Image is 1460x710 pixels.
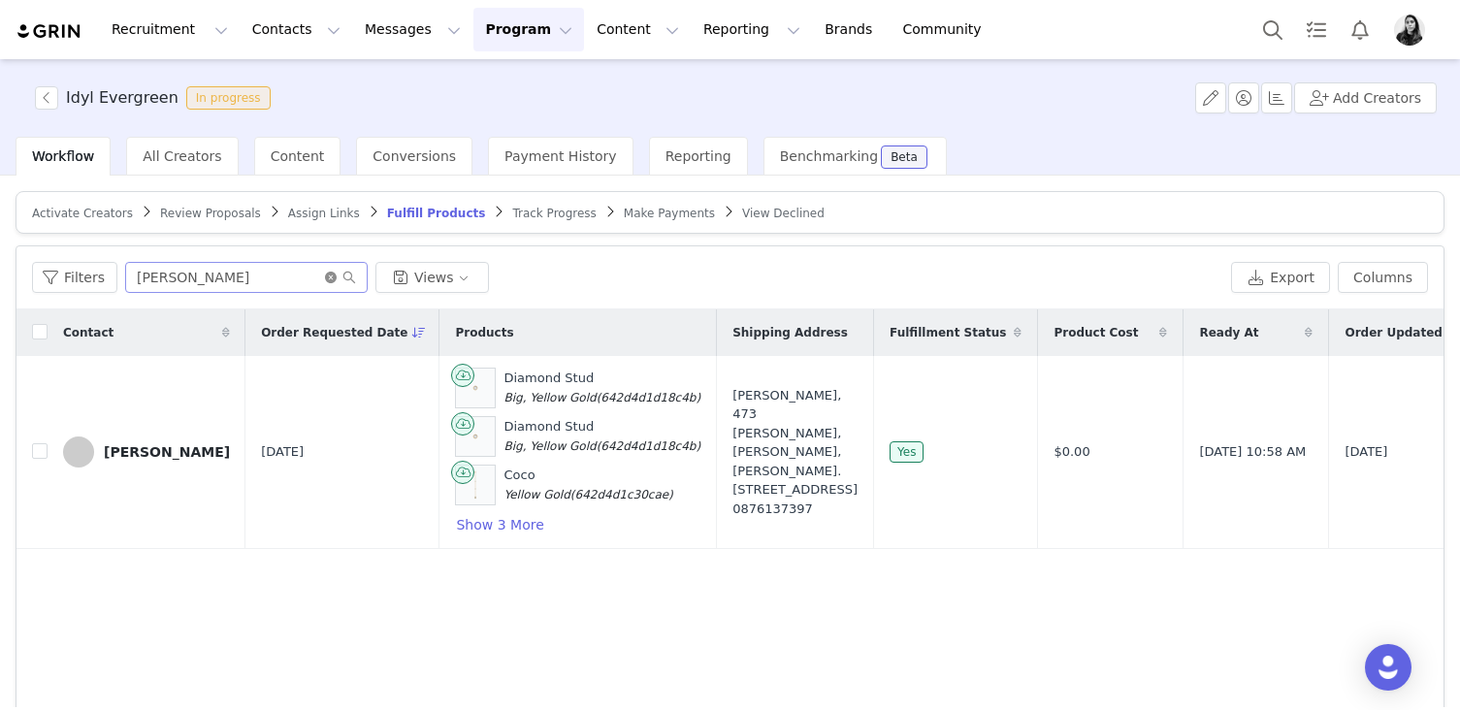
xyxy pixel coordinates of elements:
[455,324,513,341] span: Products
[732,324,848,341] span: Shipping Address
[891,151,918,163] div: Beta
[1365,644,1411,691] div: Open Intercom Messenger
[512,207,596,220] span: Track Progress
[261,324,407,341] span: Order Requested Date
[143,148,221,164] span: All Creators
[1295,8,1338,51] a: Tasks
[186,86,271,110] span: In progress
[780,148,878,164] span: Benchmarking
[742,207,825,220] span: View Declined
[503,439,596,453] span: Big, Yellow Gold
[597,391,701,404] span: (642d4d1d18c4b)
[503,369,700,406] div: Diamond Stud
[125,262,368,293] input: Search...
[473,8,584,51] button: Program
[503,391,596,404] span: Big, Yellow Gold
[503,488,569,501] span: Yellow Gold
[1394,15,1425,46] img: 3988666f-b618-4335-b92d-0222703392cd.jpg
[732,500,858,519] div: 0876137397
[1199,324,1258,341] span: Ready At
[1339,8,1381,51] button: Notifications
[104,444,230,460] div: [PERSON_NAME]
[63,436,230,468] a: [PERSON_NAME]
[387,207,486,220] span: Fulfill Products
[32,148,94,164] span: Workflow
[32,262,117,293] button: Filters
[890,441,924,463] span: Yes
[160,207,261,220] span: Review Proposals
[455,513,544,536] button: Show 3 More
[63,324,114,341] span: Contact
[456,466,495,504] img: Product Image
[692,8,812,51] button: Reporting
[504,148,617,164] span: Payment History
[503,466,672,503] div: Coco
[1382,15,1444,46] button: Profile
[373,148,456,164] span: Conversions
[241,8,352,51] button: Contacts
[353,8,472,51] button: Messages
[890,324,1006,341] span: Fulfillment Status
[1294,82,1437,113] button: Add Creators
[732,386,858,519] div: [PERSON_NAME], 473 [PERSON_NAME], [PERSON_NAME], [PERSON_NAME]. [STREET_ADDRESS]
[1054,324,1138,341] span: Product Cost
[1338,262,1428,293] button: Columns
[375,262,489,293] button: Views
[813,8,890,51] a: Brands
[66,86,178,110] h3: Idyl Evergreen
[456,369,495,407] img: Product Image
[1231,262,1330,293] button: Export
[325,272,337,283] i: icon: close-circle
[32,207,133,220] span: Activate Creators
[1054,442,1089,462] span: $0.00
[892,8,1002,51] a: Community
[597,439,701,453] span: (642d4d1d18c4b)
[503,417,700,455] div: Diamond Stud
[342,271,356,284] i: icon: search
[261,442,304,462] span: [DATE]
[665,148,731,164] span: Reporting
[456,417,495,456] img: Product Image
[570,488,673,501] span: (642d4d1c30cae)
[100,8,240,51] button: Recruitment
[288,207,360,220] span: Assign Links
[1251,8,1294,51] button: Search
[624,207,715,220] span: Make Payments
[16,22,83,41] img: grin logo
[35,86,278,110] span: [object Object]
[585,8,691,51] button: Content
[271,148,325,164] span: Content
